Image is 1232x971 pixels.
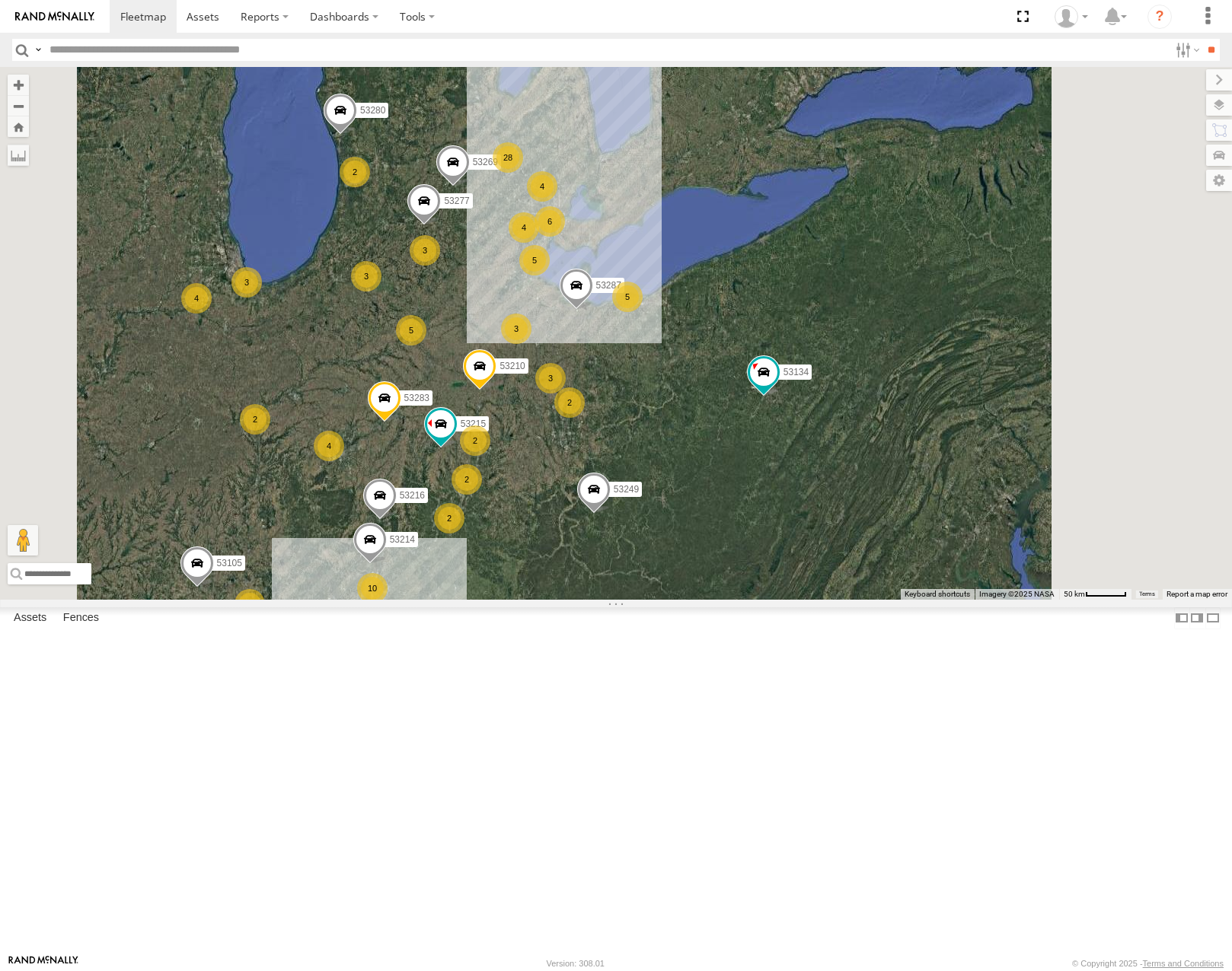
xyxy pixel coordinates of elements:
div: © Copyright 2025 - [1072,959,1224,968]
button: Zoom in [8,75,29,95]
span: 53105 [217,558,242,568]
button: Keyboard shortcuts [905,589,970,600]
span: 53210 [500,361,525,371]
div: 28 [493,142,523,173]
a: Terms and Conditions [1143,959,1224,968]
div: 4 [314,431,344,461]
span: 53134 [784,366,809,377]
span: 53269 [473,157,498,167]
label: Dock Summary Table to the Left [1174,607,1189,629]
img: rand-logo.svg [15,11,94,22]
label: Search Query [32,39,44,61]
span: 53280 [360,105,385,116]
div: Miky Transport [1049,5,1093,28]
span: 50 km [1064,590,1085,598]
span: 53215 [461,419,486,429]
span: 53216 [400,490,425,501]
div: 4 [509,212,539,243]
div: 4 [235,589,265,619]
div: 3 [231,267,262,298]
div: 2 [452,464,482,495]
span: Imagery ©2025 NASA [979,590,1055,598]
div: 3 [535,363,566,393]
span: 53277 [444,196,469,206]
label: Measure [8,145,29,166]
a: Report a map error [1167,590,1227,598]
div: 3 [501,314,531,344]
div: 2 [554,387,585,418]
button: Drag Pegman onto the map to open Street View [8,525,38,556]
label: Dock Summary Table to the Right [1189,607,1205,629]
a: Visit our Website [8,956,78,971]
button: Zoom out [8,95,29,116]
label: Assets [6,608,54,629]
label: Fences [56,608,107,629]
label: Map Settings [1206,170,1232,191]
i: ? [1147,5,1172,29]
div: 4 [181,283,212,314]
div: 10 [357,573,388,603]
div: 2 [240,404,270,435]
span: 53249 [614,484,639,495]
span: 53283 [404,393,429,403]
div: 5 [519,245,550,275]
div: 6 [535,206,565,237]
div: 2 [460,425,490,456]
span: 53214 [390,534,415,545]
div: 5 [612,282,643,312]
div: 3 [410,235,440,266]
div: 3 [351,261,381,291]
div: 4 [527,171,557,202]
label: Search Filter Options [1170,39,1202,61]
div: Version: 308.01 [547,959,605,968]
div: 2 [340,157,370,187]
label: Hide Summary Table [1205,607,1221,629]
span: 53287 [596,280,621,291]
button: Map Scale: 50 km per 51 pixels [1059,589,1131,600]
div: 5 [396,315,426,345]
button: Zoom Home [8,116,29,137]
a: Terms (opens in new tab) [1139,591,1155,597]
div: 2 [434,503,464,533]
